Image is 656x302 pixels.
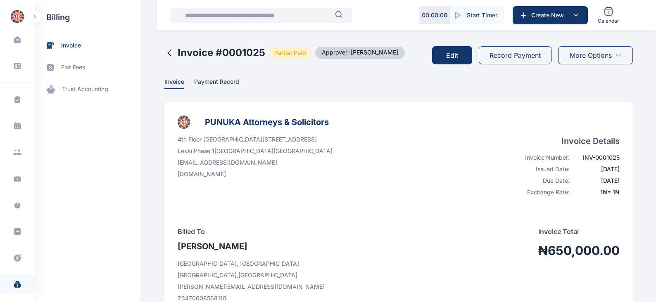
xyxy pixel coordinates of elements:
[178,46,265,59] h2: Invoice # 0001025
[178,158,333,167] p: [EMAIL_ADDRESS][DOMAIN_NAME]
[538,226,620,236] p: Invoice Total
[598,18,619,24] span: Calendar
[570,50,612,60] span: More Options
[178,260,325,268] p: [GEOGRAPHIC_DATA], [GEOGRAPHIC_DATA]
[164,78,184,87] span: Invoice
[513,6,588,24] button: Create New
[178,283,325,291] p: [PERSON_NAME][EMAIL_ADDRESS][DOMAIN_NAME]
[178,135,333,144] p: 4th Floor [GEOGRAPHIC_DATA][STREET_ADDRESS]
[575,177,620,185] div: [DATE]
[269,47,311,59] span: Partial Paid
[516,135,620,147] h4: Invoice Details
[516,165,570,173] div: Issued Date:
[422,11,447,19] p: 00 : 00 : 00
[194,78,239,87] span: Payment Record
[205,116,329,129] h3: PUNUKA Attorneys & Solicitors
[178,271,325,279] p: [GEOGRAPHIC_DATA] , [GEOGRAPHIC_DATA]
[575,153,620,162] div: INV-0001025
[432,46,472,64] button: Edit
[178,240,325,253] h3: [PERSON_NAME]
[61,63,85,72] span: flat fees
[35,57,140,78] a: flat fees
[479,46,551,64] button: Record Payment
[450,6,504,24] button: Start Timer
[432,40,479,71] a: Edit
[178,116,190,129] img: businessLogo
[467,11,497,19] span: Start Timer
[575,165,620,173] div: [DATE]
[538,243,620,258] h1: ₦650,000.00
[315,47,405,59] span: Approver : [PERSON_NAME]
[528,11,571,19] span: Create New
[516,153,570,162] div: Invoice Number:
[516,188,570,196] div: Exchange Rate:
[62,85,108,94] span: trust accounting
[35,78,140,100] a: trust accounting
[178,147,333,155] p: Lekki Phase 1 [GEOGRAPHIC_DATA] [GEOGRAPHIC_DATA]
[35,35,140,57] a: invoice
[178,226,325,236] h4: Billed To
[178,170,333,178] p: [DOMAIN_NAME]
[516,177,570,185] div: Due Date:
[575,188,620,196] div: 1 ₦ = 1 ₦
[61,41,81,50] span: invoice
[594,3,623,28] a: Calendar
[479,40,551,71] a: Record Payment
